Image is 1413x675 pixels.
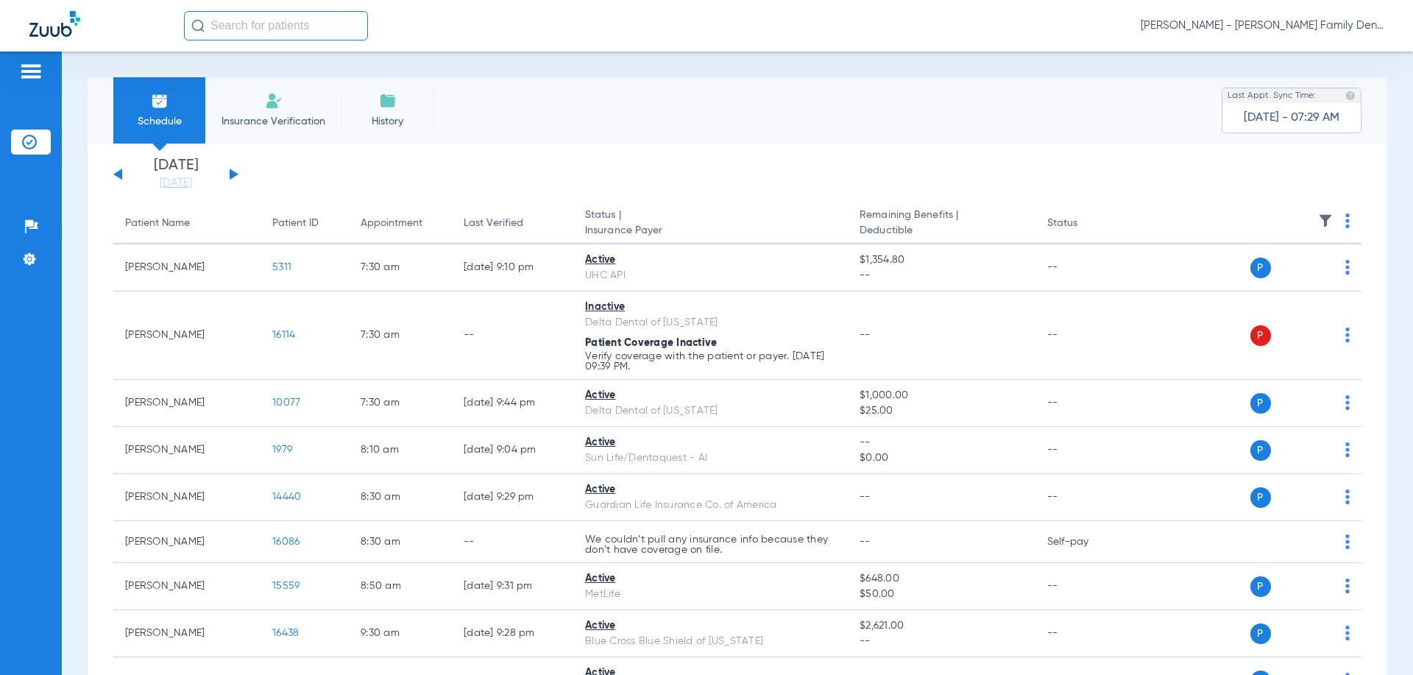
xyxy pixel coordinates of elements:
[1250,325,1271,346] span: P
[113,380,261,427] td: [PERSON_NAME]
[113,291,261,380] td: [PERSON_NAME]
[272,628,299,638] span: 16438
[1345,91,1356,101] img: last sync help info
[272,445,292,455] span: 1979
[860,587,1023,602] span: $50.00
[860,618,1023,634] span: $2,621.00
[191,19,205,32] img: Search Icon
[113,244,261,291] td: [PERSON_NAME]
[860,252,1023,268] span: $1,354.80
[452,610,573,657] td: [DATE] 9:28 PM
[361,216,440,231] div: Appointment
[1345,328,1350,342] img: group-dot-blue.svg
[585,268,836,283] div: UHC API
[132,158,220,191] li: [DATE]
[1345,213,1350,228] img: group-dot-blue.svg
[585,338,717,348] span: Patient Coverage Inactive
[452,244,573,291] td: [DATE] 9:10 PM
[113,474,261,521] td: [PERSON_NAME]
[848,203,1035,244] th: Remaining Benefits |
[585,498,836,513] div: Guardian Life Insurance Co. of America
[585,618,836,634] div: Active
[860,634,1023,649] span: --
[585,482,836,498] div: Active
[452,427,573,474] td: [DATE] 9:04 PM
[1035,521,1135,563] td: Self-pay
[452,291,573,380] td: --
[1250,393,1271,414] span: P
[585,534,836,555] p: We couldn’t pull any insurance info because they don’t have coverage on file.
[349,474,452,521] td: 8:30 AM
[125,216,190,231] div: Patient Name
[585,300,836,315] div: Inactive
[1035,474,1135,521] td: --
[113,563,261,610] td: [PERSON_NAME]
[113,521,261,563] td: [PERSON_NAME]
[349,427,452,474] td: 8:10 AM
[860,571,1023,587] span: $648.00
[860,450,1023,466] span: $0.00
[1035,563,1135,610] td: --
[573,203,848,244] th: Status |
[272,330,295,340] span: 16114
[1250,258,1271,278] span: P
[1345,490,1350,504] img: group-dot-blue.svg
[1035,427,1135,474] td: --
[349,521,452,563] td: 8:30 AM
[1345,395,1350,410] img: group-dot-blue.svg
[1250,623,1271,644] span: P
[379,92,397,110] img: History
[124,114,194,129] span: Schedule
[1244,110,1339,125] span: [DATE] - 07:29 AM
[216,114,330,129] span: Insurance Verification
[1228,88,1316,103] span: Last Appt. Sync Time:
[860,388,1023,403] span: $1,000.00
[1345,579,1350,593] img: group-dot-blue.svg
[585,351,836,372] p: Verify coverage with the patient or payer. [DATE] 09:39 PM.
[184,11,368,40] input: Search for patients
[272,262,291,272] span: 5311
[585,634,836,649] div: Blue Cross Blue Shield of [US_STATE]
[353,114,422,129] span: History
[272,216,337,231] div: Patient ID
[464,216,523,231] div: Last Verified
[585,223,836,238] span: Insurance Payer
[361,216,422,231] div: Appointment
[1345,442,1350,457] img: group-dot-blue.svg
[860,537,871,547] span: --
[585,388,836,403] div: Active
[349,563,452,610] td: 8:50 AM
[1035,244,1135,291] td: --
[1318,213,1333,228] img: filter.svg
[132,176,220,191] a: [DATE]
[1345,260,1350,275] img: group-dot-blue.svg
[125,216,249,231] div: Patient Name
[860,223,1023,238] span: Deductible
[1035,291,1135,380] td: --
[860,492,871,502] span: --
[272,581,300,591] span: 15559
[1345,534,1350,549] img: group-dot-blue.svg
[1035,380,1135,427] td: --
[464,216,562,231] div: Last Verified
[452,521,573,563] td: --
[113,610,261,657] td: [PERSON_NAME]
[585,252,836,268] div: Active
[860,330,871,340] span: --
[1035,610,1135,657] td: --
[272,397,300,408] span: 10077
[585,571,836,587] div: Active
[585,403,836,419] div: Delta Dental of [US_STATE]
[272,492,301,502] span: 14440
[1250,440,1271,461] span: P
[349,380,452,427] td: 7:30 AM
[452,563,573,610] td: [DATE] 9:31 PM
[272,537,300,547] span: 16086
[452,380,573,427] td: [DATE] 9:44 PM
[452,474,573,521] td: [DATE] 9:29 PM
[349,291,452,380] td: 7:30 AM
[1250,576,1271,597] span: P
[585,435,836,450] div: Active
[349,244,452,291] td: 7:30 AM
[585,587,836,602] div: MetLife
